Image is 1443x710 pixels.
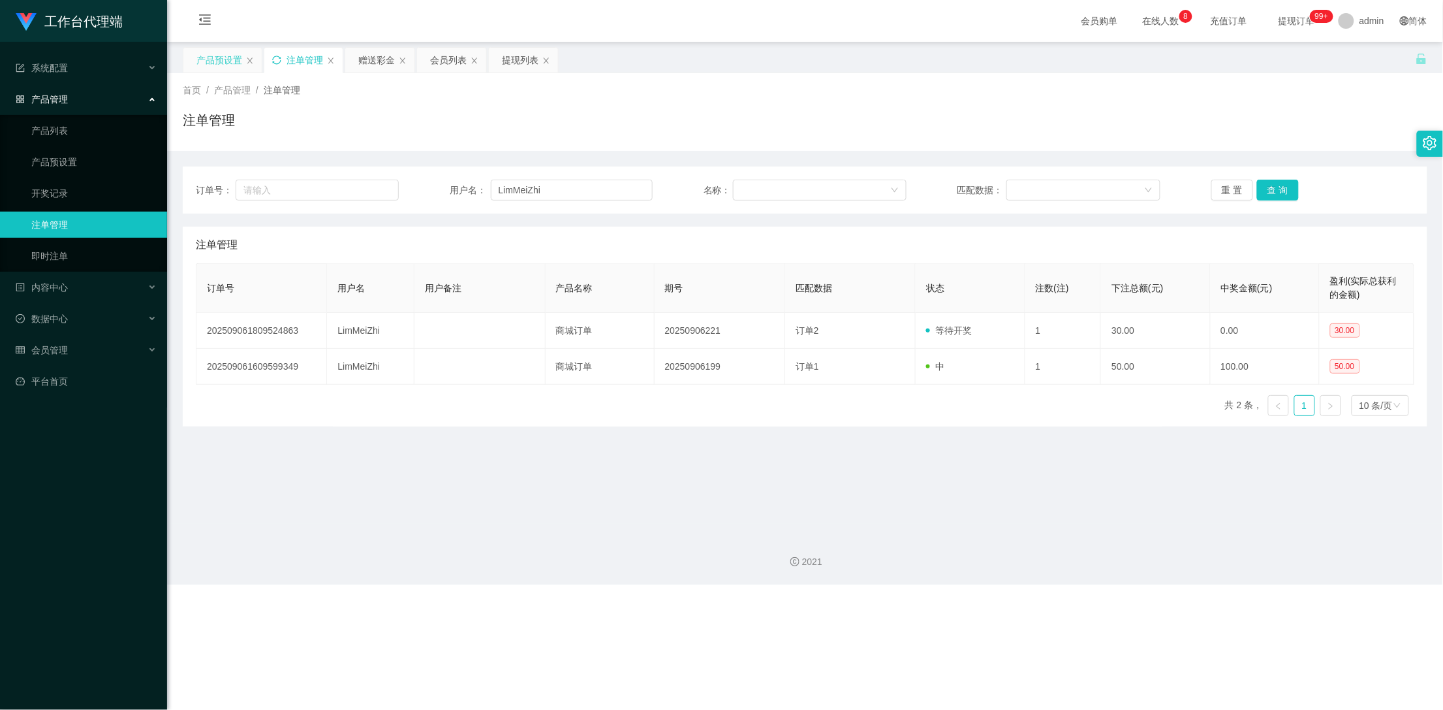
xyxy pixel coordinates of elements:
[471,57,478,65] i: 图标: close
[1211,313,1320,349] td: 0.00
[16,63,68,73] span: 系统配置
[1294,395,1315,416] li: 1
[1272,16,1322,25] span: 提现订单
[16,16,123,26] a: 工作台代理端
[926,283,944,293] span: 状态
[183,1,227,42] i: 图标: menu-fold
[16,63,25,73] i: 图标: form
[1101,313,1210,349] td: 30.00
[556,283,593,293] span: 产品名称
[287,48,323,73] div: 注单管理
[16,282,68,293] span: 内容中心
[31,118,157,144] a: 产品列表
[1268,395,1289,416] li: 上一页
[206,85,209,95] span: /
[1400,16,1409,25] i: 图标: global
[196,349,327,385] td: 202509061609599349
[1275,402,1282,410] i: 图标: left
[1221,283,1273,293] span: 中奖金额(元)
[1111,283,1163,293] span: 下注总额(元)
[214,85,251,95] span: 产品管理
[1295,396,1314,415] a: 1
[399,57,407,65] i: 图标: close
[1145,186,1153,195] i: 图标: down
[196,237,238,253] span: 注单管理
[1036,283,1069,293] span: 注数(注)
[1179,10,1192,23] sup: 8
[796,283,832,293] span: 匹配数据
[31,149,157,175] a: 产品预设置
[655,349,785,385] td: 20250906199
[546,349,655,385] td: 商城订单
[16,345,68,355] span: 会员管理
[1393,402,1401,411] i: 图标: down
[1184,10,1188,23] p: 8
[1211,349,1320,385] td: 100.00
[264,85,300,95] span: 注单管理
[796,361,819,372] span: 订单1
[16,346,25,355] i: 图标: table
[16,94,68,105] span: 产品管理
[44,1,123,42] h1: 工作台代理端
[425,283,461,293] span: 用户备注
[16,13,37,31] img: logo.9652507e.png
[1330,276,1397,300] span: 盈利(实际总获利的金额)
[272,56,281,65] i: 图标: sync
[542,57,550,65] i: 图标: close
[1330,323,1360,338] span: 30.00
[1136,16,1186,25] span: 在线人数
[1025,313,1102,349] td: 1
[327,57,335,65] i: 图标: close
[704,184,733,197] span: 名称：
[196,313,327,349] td: 202509061809524863
[16,283,25,292] i: 图标: profile
[796,325,819,336] span: 订单2
[1225,395,1263,416] li: 共 2 条，
[1310,10,1333,23] sup: 1101
[502,48,538,73] div: 提现列表
[16,314,25,323] i: 图标: check-circle-o
[450,184,491,197] span: 用户名：
[1416,53,1427,65] i: 图标: unlock
[430,48,467,73] div: 会员列表
[1257,180,1299,201] button: 查 询
[16,368,157,395] a: 图标: dashboard平台首页
[337,283,365,293] span: 用户名
[358,48,395,73] div: 赠送彩金
[327,349,414,385] td: LimMeiZhi
[1025,349,1102,385] td: 1
[655,313,785,349] td: 20250906221
[1320,395,1341,416] li: 下一页
[1359,396,1393,415] div: 10 条/页
[16,95,25,104] i: 图标: appstore-o
[1327,402,1335,410] i: 图标: right
[1423,136,1437,150] i: 图标: setting
[178,555,1433,569] div: 2021
[957,184,1007,197] span: 匹配数据：
[31,180,157,206] a: 开奖记录
[1204,16,1254,25] span: 充值订单
[546,313,655,349] td: 商城订单
[256,85,258,95] span: /
[1101,349,1210,385] td: 50.00
[183,85,201,95] span: 首页
[236,180,399,201] input: 请输入
[926,361,944,372] span: 中
[665,283,683,293] span: 期号
[31,243,157,269] a: 即时注单
[491,180,653,201] input: 请输入
[1330,359,1360,374] span: 50.00
[327,313,414,349] td: LimMeiZhi
[31,212,157,238] a: 注单管理
[1211,180,1253,201] button: 重 置
[183,110,235,130] h1: 注单管理
[926,325,972,336] span: 等待开奖
[891,186,899,195] i: 图标: down
[246,57,254,65] i: 图标: close
[16,314,68,324] span: 数据中心
[196,48,242,73] div: 产品预设置
[790,557,799,566] i: 图标: copyright
[196,184,236,197] span: 订单号：
[207,283,234,293] span: 订单号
